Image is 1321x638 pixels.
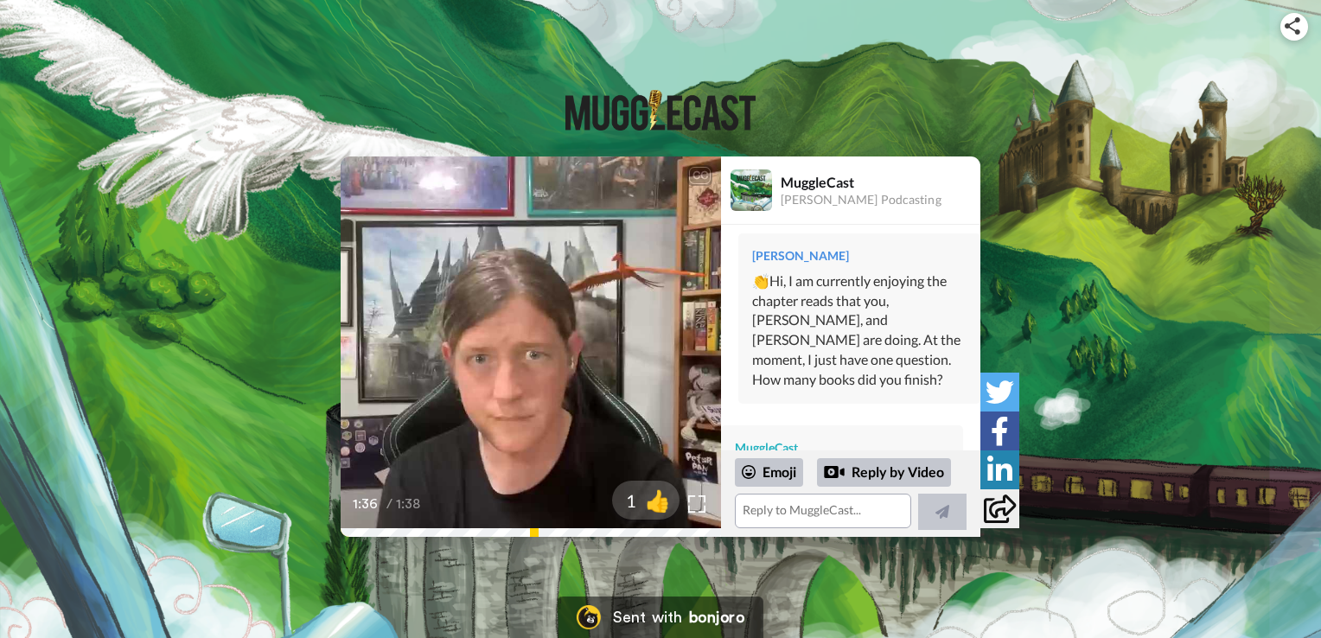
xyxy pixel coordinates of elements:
img: logo [565,90,756,131]
div: Reply by Video [824,462,845,482]
img: ic_share.svg [1285,17,1300,35]
div: CC [689,167,711,184]
img: Full screen [688,495,705,513]
div: MuggleCast [781,174,980,190]
div: Reply by Video [817,458,951,488]
span: 1:36 [353,494,383,514]
div: [PERSON_NAME] [752,247,967,265]
span: 1 [612,488,636,513]
div: 👏Hi, I am currently enjoying the chapter reads that you, [PERSON_NAME], and [PERSON_NAME] are doi... [752,271,967,390]
button: 1👍 [612,481,680,520]
div: [PERSON_NAME] Podcasting [781,193,980,207]
img: Profile Image [731,169,772,211]
span: 1:38 [396,494,426,514]
div: MuggleCast [735,439,949,456]
span: / [386,494,392,514]
span: 👍 [636,487,680,514]
div: Emoji [735,458,803,486]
